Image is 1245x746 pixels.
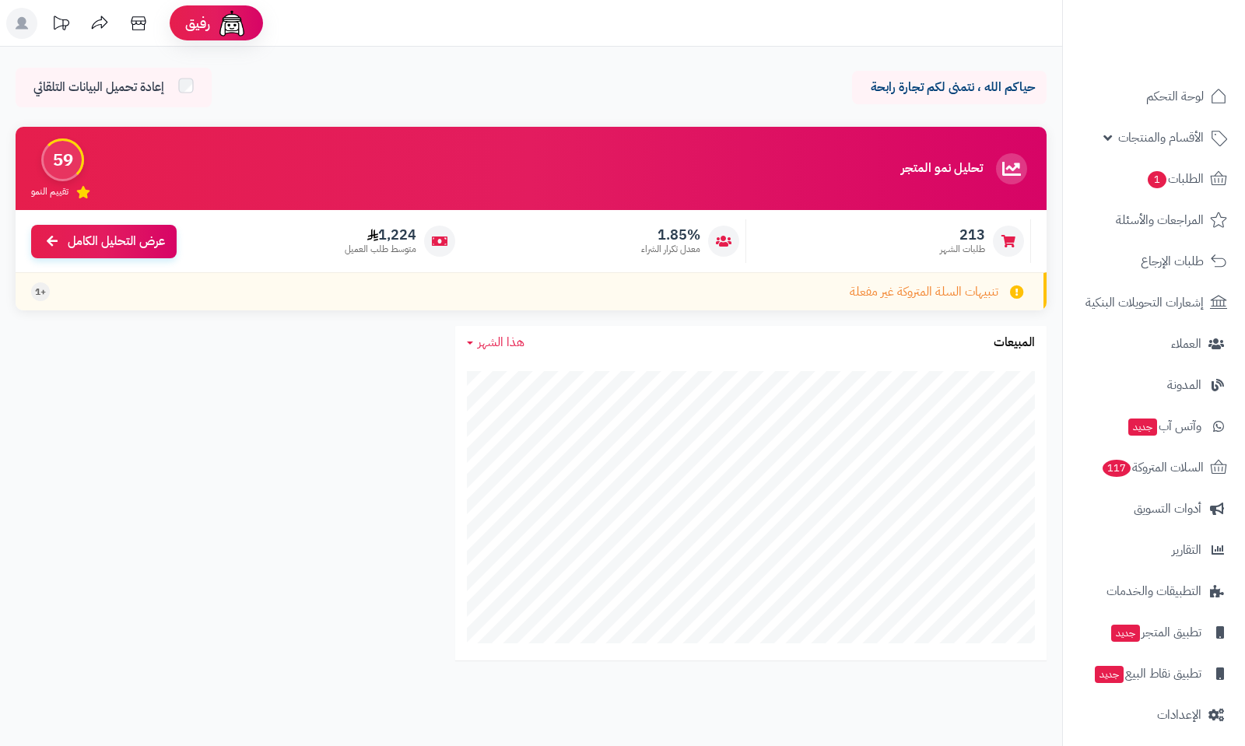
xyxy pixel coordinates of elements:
span: رفيق [185,14,210,33]
span: وآتس آب [1127,415,1201,437]
span: المراجعات والأسئلة [1116,209,1204,231]
a: لوحة التحكم [1072,78,1236,115]
span: متوسط طلب العميل [345,243,416,256]
span: جديد [1128,419,1157,436]
a: تحديثات المنصة [41,8,80,43]
a: السلات المتروكة117 [1072,449,1236,486]
a: التطبيقات والخدمات [1072,573,1236,610]
a: العملاء [1072,325,1236,362]
span: 117 [1103,460,1131,478]
img: ai-face.png [216,8,247,39]
span: التطبيقات والخدمات [1106,580,1201,602]
p: حياكم الله ، نتمنى لكم تجارة رابحة [864,79,1035,96]
a: عرض التحليل الكامل [31,225,177,258]
span: تنبيهات السلة المتروكة غير مفعلة [850,283,998,301]
a: تطبيق نقاط البيعجديد [1072,655,1236,692]
span: عرض التحليل الكامل [68,233,165,250]
a: التقارير [1072,531,1236,569]
a: إشعارات التحويلات البنكية [1072,284,1236,321]
span: طلبات الشهر [940,243,985,256]
span: هذا الشهر [478,333,524,352]
span: 1.85% [641,226,700,243]
span: العملاء [1171,333,1201,355]
span: تطبيق نقاط البيع [1093,663,1201,685]
span: الطلبات [1146,168,1204,190]
span: إشعارات التحويلات البنكية [1085,292,1204,313]
a: المراجعات والأسئلة [1072,201,1236,239]
a: الطلبات1 [1072,160,1236,198]
span: المدونة [1167,374,1201,396]
a: أدوات التسويق [1072,490,1236,527]
span: إعادة تحميل البيانات التلقائي [33,79,164,96]
a: الإعدادات [1072,696,1236,734]
span: جديد [1111,625,1140,642]
span: جديد [1095,666,1124,683]
a: طلبات الإرجاع [1072,243,1236,280]
span: الإعدادات [1157,704,1201,726]
h3: تحليل نمو المتجر [901,162,983,176]
span: تطبيق المتجر [1110,622,1201,643]
span: أدوات التسويق [1134,498,1201,520]
span: تقييم النمو [31,185,68,198]
span: الأقسام والمنتجات [1118,127,1204,149]
a: هذا الشهر [467,334,524,352]
img: logo-2.png [1139,36,1230,68]
span: 1,224 [345,226,416,243]
h3: المبيعات [994,336,1035,350]
span: معدل تكرار الشراء [641,243,700,256]
a: وآتس آبجديد [1072,408,1236,445]
span: 213 [940,226,985,243]
span: لوحة التحكم [1146,86,1204,107]
span: السلات المتروكة [1101,457,1204,478]
span: طلبات الإرجاع [1141,250,1204,272]
span: التقارير [1172,539,1201,561]
a: تطبيق المتجرجديد [1072,614,1236,651]
span: +1 [35,285,46,299]
span: 1 [1148,171,1167,189]
a: المدونة [1072,366,1236,404]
